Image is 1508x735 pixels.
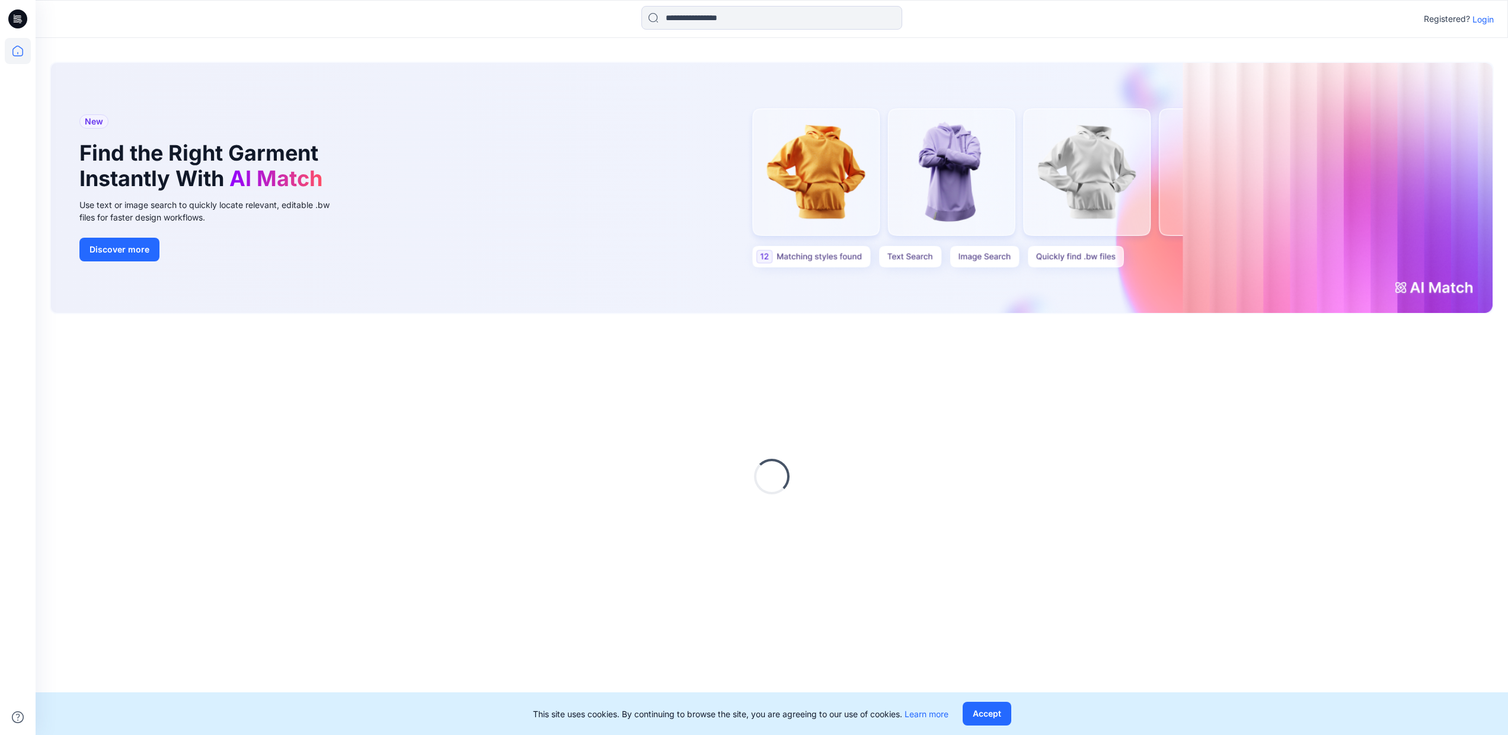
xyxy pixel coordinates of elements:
[85,114,103,129] span: New
[79,238,159,261] button: Discover more
[1424,12,1470,26] p: Registered?
[229,165,322,191] span: AI Match
[963,702,1011,726] button: Accept
[533,708,948,720] p: This site uses cookies. By continuing to browse the site, you are agreeing to our use of cookies.
[79,199,346,223] div: Use text or image search to quickly locate relevant, editable .bw files for faster design workflows.
[1472,13,1494,25] p: Login
[905,709,948,719] a: Learn more
[79,140,328,191] h1: Find the Right Garment Instantly With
